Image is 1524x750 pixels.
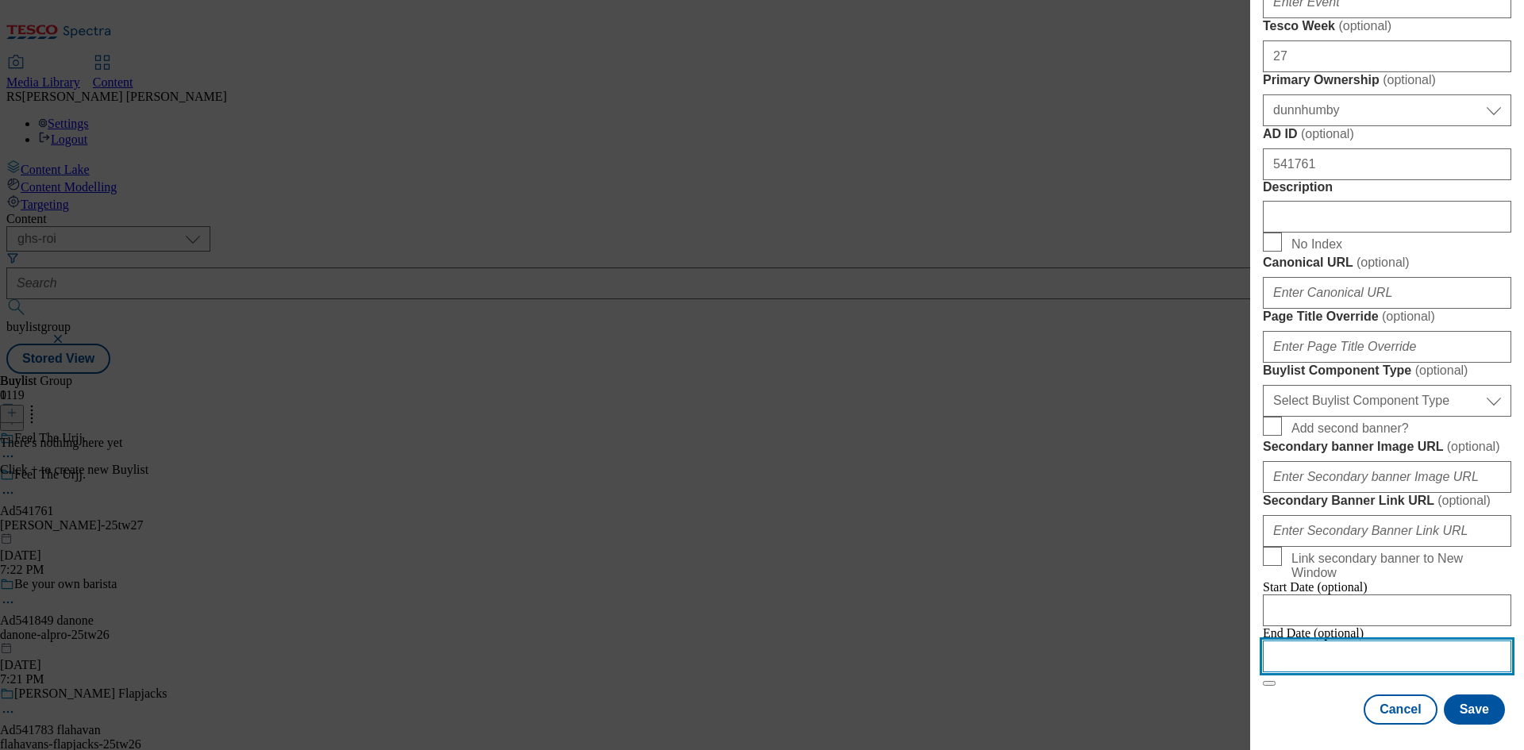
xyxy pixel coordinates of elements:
[1263,148,1511,180] input: Enter AD ID
[1263,201,1511,233] input: Enter Description
[1263,594,1511,626] input: Enter Date
[1263,126,1511,142] label: AD ID
[1263,18,1511,34] label: Tesco Week
[1383,73,1436,87] span: ( optional )
[1263,255,1511,271] label: Canonical URL
[1263,363,1511,379] label: Buylist Component Type
[1263,40,1511,72] input: Enter Tesco Week
[1263,331,1511,363] input: Enter Page Title Override
[1415,363,1468,377] span: ( optional )
[1263,580,1368,594] span: Start Date (optional)
[1338,19,1391,33] span: ( optional )
[1291,552,1505,580] span: Link secondary banner to New Window
[1263,309,1511,325] label: Page Title Override
[1357,256,1410,269] span: ( optional )
[1291,421,1409,436] span: Add second banner?
[1263,72,1511,88] label: Primary Ownership
[1444,694,1505,725] button: Save
[1263,461,1511,493] input: Enter Secondary banner Image URL
[1447,440,1500,453] span: ( optional )
[1263,180,1511,194] label: Description
[1263,439,1511,455] label: Secondary banner Image URL
[1291,237,1342,252] span: No Index
[1382,310,1435,323] span: ( optional )
[1301,127,1354,140] span: ( optional )
[1263,626,1364,640] span: End Date (optional)
[1437,494,1491,507] span: ( optional )
[1263,277,1511,309] input: Enter Canonical URL
[1364,694,1437,725] button: Cancel
[1263,493,1511,509] label: Secondary Banner Link URL
[1263,640,1511,672] input: Enter Date
[1263,515,1511,547] input: Enter Secondary Banner Link URL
